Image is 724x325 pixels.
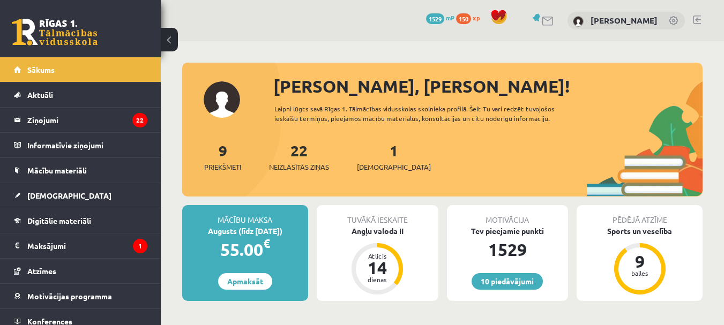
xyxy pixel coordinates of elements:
[14,108,147,132] a: Ziņojumi22
[218,273,272,290] a: Apmaksāt
[446,13,454,22] span: mP
[27,216,91,225] span: Digitālie materiāli
[426,13,444,24] span: 1529
[204,162,241,172] span: Priekšmeti
[14,133,147,157] a: Informatīvie ziņojumi
[27,165,87,175] span: Mācību materiāli
[27,266,56,276] span: Atzīmes
[263,236,270,251] span: €
[361,253,393,259] div: Atlicis
[577,225,703,237] div: Sports un veselība
[12,19,98,46] a: Rīgas 1. Tālmācības vidusskola
[182,205,308,225] div: Mācību maksa
[14,82,147,107] a: Aktuāli
[577,225,703,296] a: Sports un veselība 9 balles
[447,205,569,225] div: Motivācija
[624,253,656,270] div: 9
[273,73,703,99] div: [PERSON_NAME], [PERSON_NAME]!
[447,225,569,237] div: Tev pieejamie punkti
[357,162,431,172] span: [DEMOGRAPHIC_DATA]
[456,13,485,22] a: 150 xp
[473,13,480,22] span: xp
[456,13,471,24] span: 150
[269,162,329,172] span: Neizlasītās ziņas
[27,65,55,74] span: Sākums
[269,141,329,172] a: 22Neizlasītās ziņas
[317,205,438,225] div: Tuvākā ieskaite
[361,276,393,283] div: dienas
[274,104,587,123] div: Laipni lūgts savā Rīgas 1. Tālmācības vidusskolas skolnieka profilā. Šeit Tu vari redzēt tuvojošo...
[14,233,147,258] a: Maksājumi1
[182,237,308,262] div: 55.00
[317,225,438,296] a: Angļu valoda II Atlicis 14 dienas
[27,90,53,100] span: Aktuāli
[357,141,431,172] a: 1[DEMOGRAPHIC_DATA]
[577,205,703,225] div: Pēdējā atzīme
[182,225,308,237] div: Augusts (līdz [DATE])
[27,191,111,200] span: [DEMOGRAPHIC_DATA]
[132,113,147,127] i: 22
[14,284,147,308] a: Motivācijas programma
[204,141,241,172] a: 9Priekšmeti
[14,259,147,283] a: Atzīmes
[27,291,112,301] span: Motivācijas programma
[573,16,584,27] img: Roberta Visocka
[14,57,147,82] a: Sākums
[14,183,147,208] a: [DEMOGRAPHIC_DATA]
[317,225,438,237] div: Angļu valoda II
[426,13,454,22] a: 1529 mP
[133,239,147,253] i: 1
[14,208,147,233] a: Digitālie materiāli
[14,158,147,183] a: Mācību materiāli
[27,233,147,258] legend: Maksājumi
[27,133,147,157] legend: Informatīvie ziņojumi
[472,273,543,290] a: 10 piedāvājumi
[591,15,658,26] a: [PERSON_NAME]
[361,259,393,276] div: 14
[27,108,147,132] legend: Ziņojumi
[447,237,569,262] div: 1529
[624,270,656,276] div: balles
